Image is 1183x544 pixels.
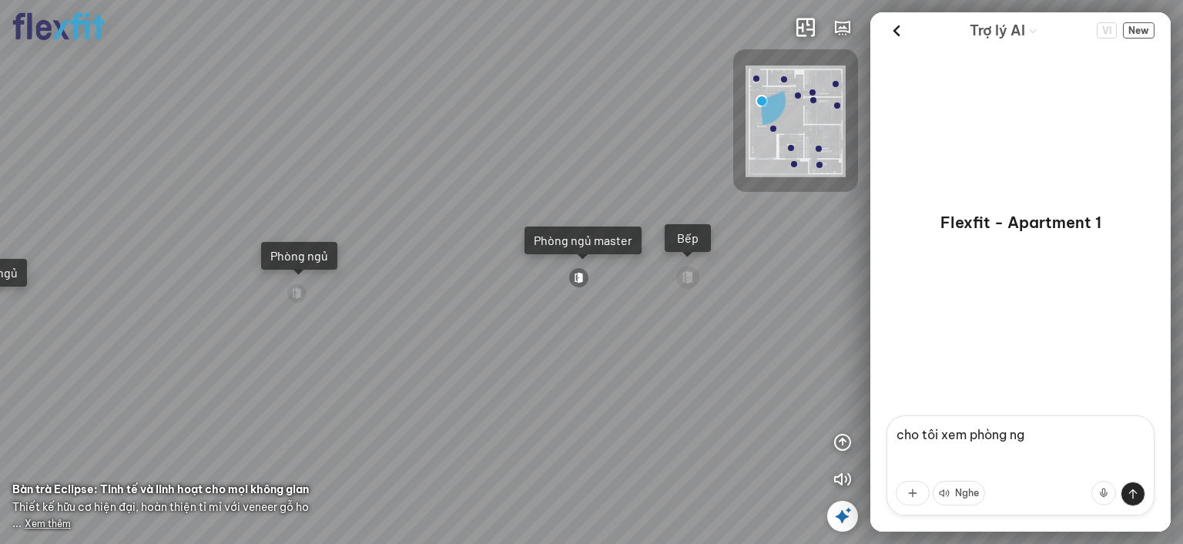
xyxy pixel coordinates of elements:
[534,233,632,248] div: Phòng ngủ master
[970,20,1025,42] span: Trợ lý AI
[1097,22,1117,39] span: VI
[12,516,71,530] span: ...
[933,481,985,505] button: Nghe
[940,212,1101,233] p: Flexfit - Apartment 1
[270,248,328,264] div: Phòng ngủ
[674,230,702,246] div: Bếp
[746,65,846,177] img: Flexfit_Apt1_M__JKL4XAWR2ATG.png
[25,518,71,529] span: Xem thêm
[886,415,1155,515] textarea: cho tôi xem phòng ngu
[970,18,1037,42] div: AI Guide options
[12,12,105,41] img: logo
[1123,22,1155,39] span: New
[1123,22,1155,39] button: New Chat
[1097,22,1117,39] button: Change language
